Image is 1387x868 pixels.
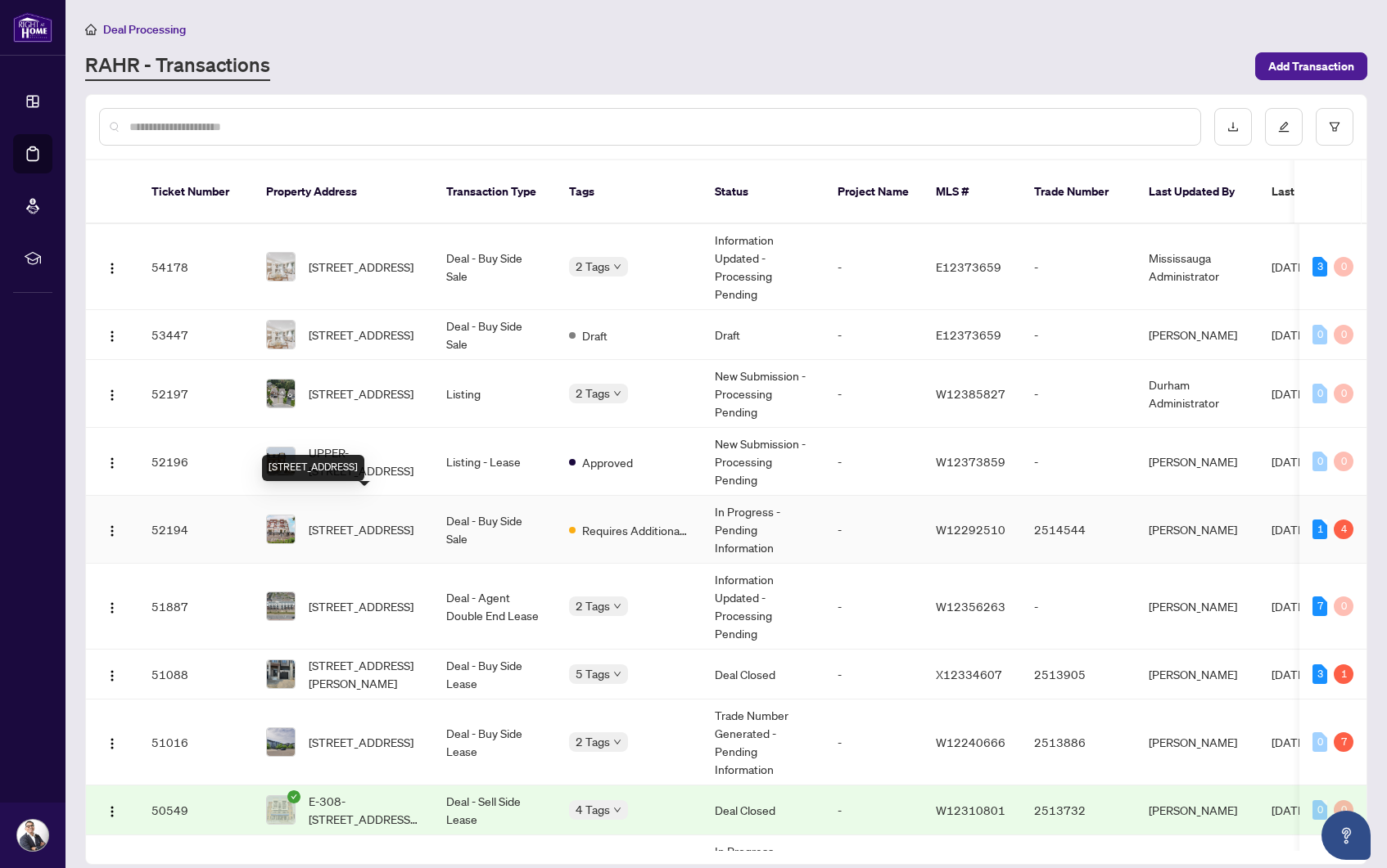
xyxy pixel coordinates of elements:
[702,310,825,360] td: Draft
[825,224,923,310] td: -
[138,310,253,360] td: 53447
[613,602,621,610] span: down
[267,592,295,620] img: thumbnail-img
[106,524,119,537] img: Logo
[138,699,253,785] td: 51016
[106,669,119,682] img: Logo
[936,803,1005,817] span: W12310801
[99,593,125,619] button: Logo
[1268,53,1354,79] span: Add Transaction
[1021,699,1136,785] td: 2513886
[1021,160,1136,224] th: Trade Number
[99,516,125,542] button: Logo
[13,12,52,43] img: logo
[433,699,556,785] td: Deal - Buy Side Lease
[1334,732,1353,752] div: 7
[1021,650,1136,699] td: 2513905
[825,699,923,785] td: -
[702,564,825,650] td: Information Updated - Processing Pending
[1278,121,1290,133] span: edit
[1321,811,1371,860] button: Open asap
[85,52,270,81] a: RAHR - Transactions
[253,160,433,224] th: Property Address
[106,456,119,470] img: Logo
[936,327,1001,342] span: E12373659
[1214,108,1252,146] button: download
[99,380,125,407] button: Logo
[1136,496,1258,564] td: [PERSON_NAME]
[1265,108,1303,146] button: edit
[309,792,420,828] span: E-308-[STREET_ADDRESS][PERSON_NAME]
[1334,519,1353,539] div: 4
[85,24,97,35] span: home
[702,785,825,835] td: Deal Closed
[309,385,413,403] span: [STREET_ADDRESS]
[825,564,923,650] td: -
[267,321,295,349] img: thumbnail-img
[1272,803,1308,817] span: [DATE]
[309,733,413,751] span: [STREET_ADDRESS]
[262,455,364,481] div: [STREET_ADDRESS]
[1021,360,1136,428] td: -
[138,564,253,650] td: 51887
[17,820,48,851] img: Profile Icon
[1334,596,1353,616] div: 0
[1021,496,1136,564] td: 2514544
[1312,384,1327,403] div: 0
[825,310,923,360] td: -
[106,262,119,275] img: Logo
[433,224,556,310] td: Deal - Buy Side Sale
[702,224,825,310] td: Information Updated - Processing Pending
[825,785,923,835] td: -
[582,521,689,539] span: Requires Additional Docs
[267,447,295,475] img: thumbnail-img
[433,160,556,224] th: Transaction Type
[1316,108,1353,146] button: filter
[825,160,923,224] th: Project Name
[309,258,413,276] span: [STREET_ADDRESS]
[936,599,1005,614] span: W12356263
[1312,800,1327,820] div: 0
[576,384,610,403] span: 2 Tags
[1136,224,1258,310] td: Mississauga Administrator
[267,660,295,688] img: thumbnail-img
[1272,327,1308,342] span: [DATE]
[1272,386,1308,401] span: [DATE]
[576,664,610,683] span: 5 Tags
[138,785,253,835] td: 50549
[103,22,186,37] span: Deal Processing
[433,310,556,360] td: Deal - Buy Side Sale
[1272,667,1308,681] span: [DATE]
[1136,428,1258,496] td: [PERSON_NAME]
[1272,454,1308,469] span: [DATE]
[582,326,608,344] span: Draft
[923,160,1021,224] th: MLS #
[106,389,119,402] img: Logo
[1272,259,1308,274] span: [DATE]
[1334,325,1353,344] div: 0
[1312,519,1327,539] div: 1
[267,515,295,543] img: thumbnail-img
[702,360,825,428] td: New Submission - Processing Pending
[1021,785,1136,835] td: 2513732
[936,259,1001,274] span: E12373659
[1334,452,1353,471] div: 0
[99,797,125,823] button: Logo
[576,257,610,276] span: 2 Tags
[613,806,621,814] span: down
[1312,325,1327,344] div: 0
[309,597,413,615] span: [STREET_ADDRESS]
[936,667,1002,681] span: X12334607
[106,737,119,750] img: Logo
[99,448,125,474] button: Logo
[1312,452,1327,471] div: 0
[1136,160,1258,224] th: Last Updated By
[138,160,253,224] th: Ticket Number
[582,453,633,471] span: Approved
[309,326,413,344] span: [STREET_ADDRESS]
[1272,735,1308,749] span: [DATE]
[576,800,610,819] span: 4 Tags
[702,428,825,496] td: New Submission - Processing Pending
[1136,564,1258,650] td: [PERSON_NAME]
[702,650,825,699] td: Deal Closed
